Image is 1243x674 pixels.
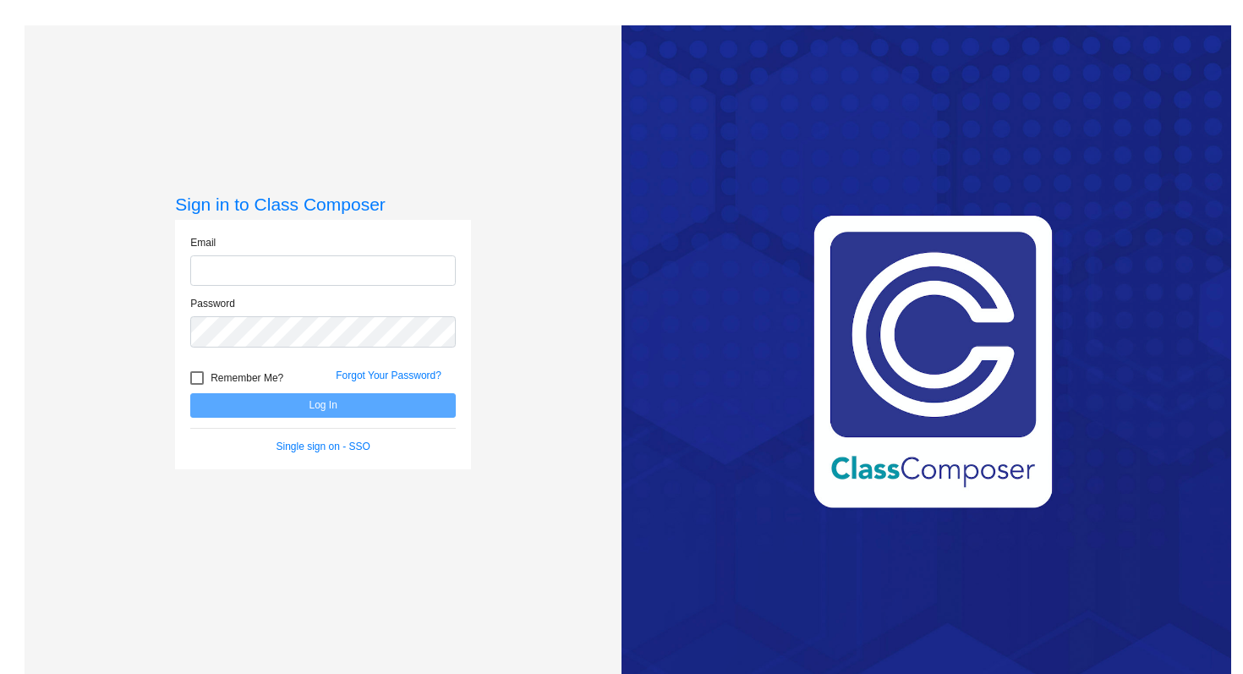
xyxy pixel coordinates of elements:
span: Remember Me? [211,368,283,388]
a: Single sign on - SSO [277,441,370,452]
button: Log In [190,393,456,418]
a: Forgot Your Password? [336,370,441,381]
label: Password [190,296,235,311]
label: Email [190,235,216,250]
h3: Sign in to Class Composer [175,194,471,215]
